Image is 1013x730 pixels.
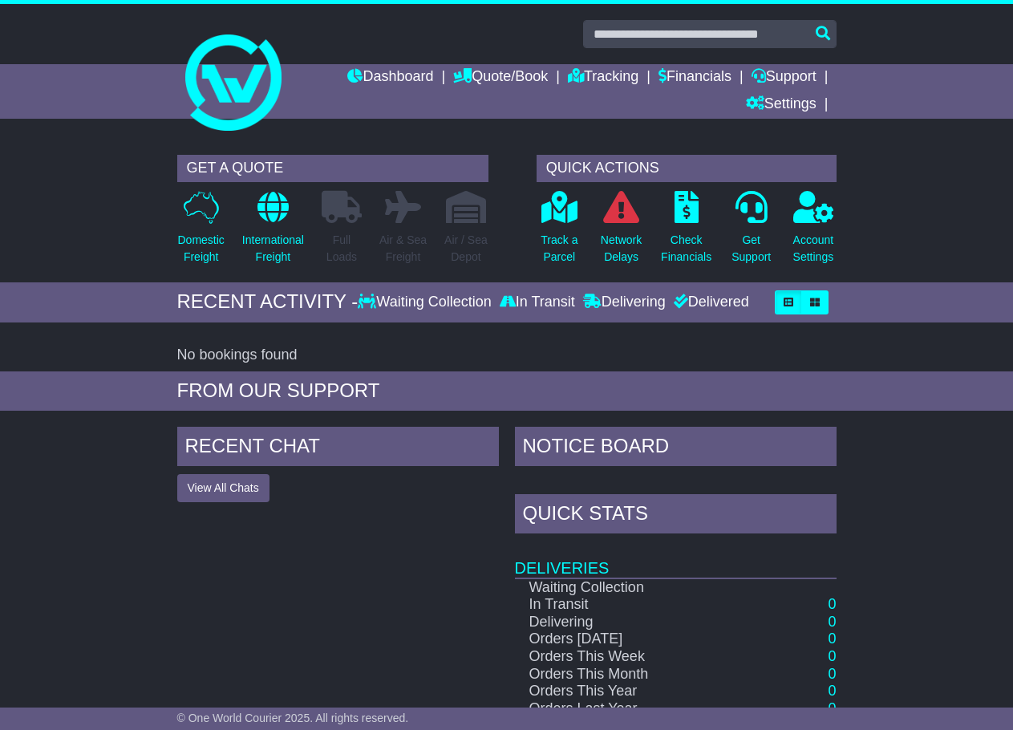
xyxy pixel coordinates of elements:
[600,190,642,274] a: NetworkDelays
[177,155,488,182] div: GET A QUOTE
[731,232,771,266] p: Get Support
[453,64,548,91] a: Quote/Book
[178,232,225,266] p: Domestic Freight
[601,232,642,266] p: Network Delays
[568,64,638,91] a: Tracking
[579,294,670,311] div: Delivering
[792,190,835,274] a: AccountSettings
[177,474,269,502] button: View All Chats
[540,190,578,274] a: Track aParcel
[177,347,837,364] div: No bookings found
[177,290,359,314] div: RECENT ACTIVITY -
[515,666,748,683] td: Orders This Month
[828,614,836,630] a: 0
[177,379,837,403] div: FROM OUR SUPPORT
[746,91,816,119] a: Settings
[358,294,495,311] div: Waiting Collection
[660,190,712,274] a: CheckFinancials
[731,190,772,274] a: GetSupport
[515,427,837,470] div: NOTICE BOARD
[828,648,836,664] a: 0
[658,64,731,91] a: Financials
[515,578,748,597] td: Waiting Collection
[670,294,749,311] div: Delivered
[444,232,488,266] p: Air / Sea Depot
[537,155,837,182] div: QUICK ACTIONS
[828,666,836,682] a: 0
[177,712,409,724] span: © One World Courier 2025. All rights reserved.
[661,232,711,266] p: Check Financials
[515,494,837,537] div: Quick Stats
[515,631,748,648] td: Orders [DATE]
[515,596,748,614] td: In Transit
[752,64,816,91] a: Support
[379,232,427,266] p: Air & Sea Freight
[177,427,499,470] div: RECENT CHAT
[828,683,836,699] a: 0
[515,683,748,700] td: Orders This Year
[347,64,433,91] a: Dashboard
[828,631,836,647] a: 0
[242,232,304,266] p: International Freight
[515,537,837,578] td: Deliveries
[515,614,748,631] td: Delivering
[322,232,362,266] p: Full Loads
[515,648,748,666] td: Orders This Week
[828,596,836,612] a: 0
[515,700,748,718] td: Orders Last Year
[241,190,305,274] a: InternationalFreight
[177,190,225,274] a: DomesticFreight
[828,700,836,716] a: 0
[541,232,577,266] p: Track a Parcel
[793,232,834,266] p: Account Settings
[496,294,579,311] div: In Transit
